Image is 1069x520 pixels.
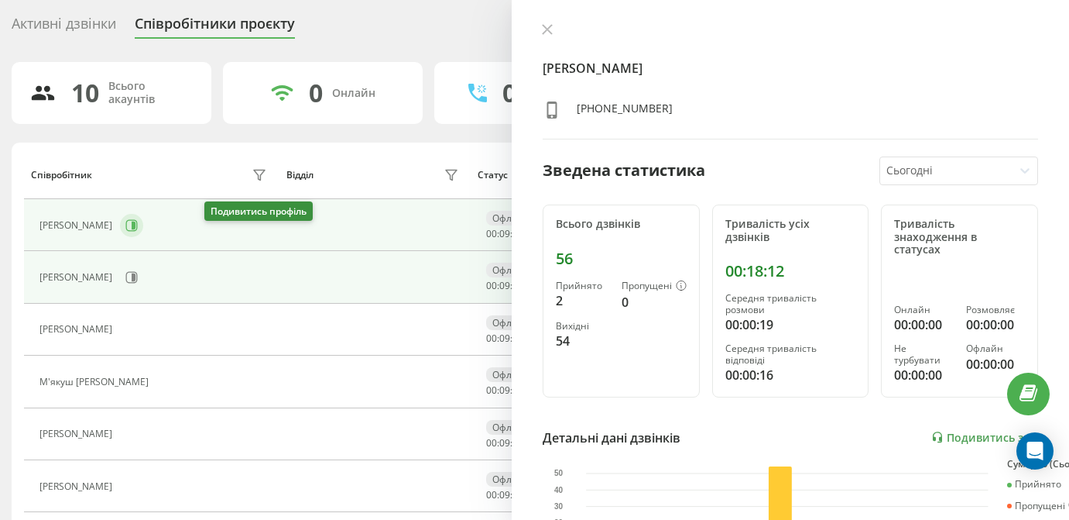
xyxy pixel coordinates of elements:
[894,343,953,366] div: Не турбувати
[71,78,99,108] div: 10
[309,78,323,108] div: 0
[554,502,564,511] text: 30
[286,170,314,181] div: Відділ
[39,324,116,335] div: [PERSON_NAME]
[499,384,510,397] span: 09
[894,315,953,334] div: 00:00:00
[478,170,508,181] div: Статус
[486,385,523,396] div: : :
[486,384,497,397] span: 00
[39,220,116,231] div: [PERSON_NAME]
[554,469,564,477] text: 50
[894,366,953,384] div: 00:00:00
[725,315,856,334] div: 00:00:19
[135,15,295,40] div: Співробітники проєкту
[894,305,953,315] div: Онлайн
[556,291,609,310] div: 2
[486,229,523,239] div: : :
[39,377,152,387] div: М'якуш [PERSON_NAME]
[966,315,1025,334] div: 00:00:00
[486,333,523,344] div: : :
[556,250,687,268] div: 56
[486,315,536,330] div: Офлайн
[1007,479,1061,490] div: Прийнято
[556,218,687,231] div: Всього дзвінків
[486,281,523,291] div: : :
[486,211,536,226] div: Офлайн
[556,321,609,332] div: Вихідні
[499,436,510,449] span: 09
[556,332,609,350] div: 54
[725,262,856,281] div: 00:18:12
[39,272,116,283] div: [PERSON_NAME]
[108,80,193,106] div: Всього акаунтів
[543,159,705,182] div: Зведена статистика
[39,429,116,439] div: [PERSON_NAME]
[894,218,1025,257] div: Тривалість знаходження в статусах
[499,227,510,240] span: 09
[486,227,497,240] span: 00
[499,279,510,292] span: 09
[486,436,497,449] span: 00
[499,332,510,345] span: 09
[966,305,1025,315] div: Розмовляє
[554,485,564,494] text: 40
[966,355,1025,374] div: 00:00:00
[332,87,375,100] div: Онлайн
[486,332,497,345] span: 00
[577,101,673,123] div: [PHONE_NUMBER]
[502,78,516,108] div: 0
[966,343,1025,354] div: Офлайн
[486,263,536,277] div: Офлайн
[543,429,680,447] div: Детальні дані дзвінків
[486,488,497,501] span: 00
[1016,432,1054,470] div: Open Intercom Messenger
[486,490,523,501] div: : :
[486,472,536,487] div: Офлайн
[12,15,116,40] div: Активні дзвінки
[204,201,313,221] div: Подивитись профіль
[725,218,856,244] div: Тривалість усіх дзвінків
[486,420,536,435] div: Офлайн
[725,293,856,315] div: Середня тривалість розмови
[486,367,536,382] div: Офлайн
[486,438,523,449] div: : :
[556,281,609,291] div: Прийнято
[499,488,510,501] span: 09
[725,366,856,384] div: 00:00:16
[931,431,1038,444] a: Подивитись звіт
[486,279,497,292] span: 00
[622,281,687,293] div: Пропущені
[622,293,687,312] div: 0
[31,170,92,181] div: Співробітник
[39,481,116,492] div: [PERSON_NAME]
[725,343,856,366] div: Середня тривалість відповіді
[543,59,1038,77] h4: [PERSON_NAME]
